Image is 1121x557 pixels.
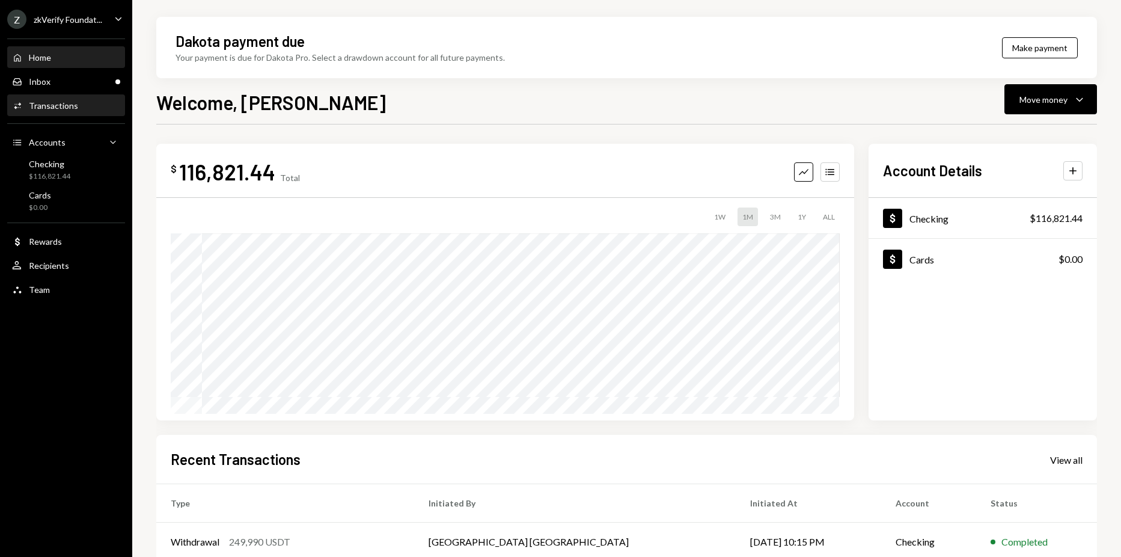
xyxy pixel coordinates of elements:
[765,208,786,226] div: 3M
[1001,535,1048,549] div: Completed
[7,155,125,184] a: Checking$116,821.44
[29,260,69,271] div: Recipients
[176,31,305,51] div: Dakota payment due
[7,94,125,116] a: Transactions
[1019,93,1068,106] div: Move money
[1030,211,1083,226] div: $116,821.44
[29,137,66,147] div: Accounts
[738,208,758,226] div: 1M
[736,484,881,523] th: Initiated At
[1058,252,1083,266] div: $0.00
[7,278,125,300] a: Team
[881,484,977,523] th: Account
[7,186,125,215] a: Cards$0.00
[176,51,505,64] div: Your payment is due for Dakota Pro. Select a drawdown account for all future payments.
[709,208,730,226] div: 1W
[7,70,125,92] a: Inbox
[171,163,177,175] div: $
[34,14,102,25] div: zkVerify Foundat...
[1050,454,1083,466] div: View all
[1050,453,1083,466] a: View all
[280,173,300,183] div: Total
[156,484,414,523] th: Type
[171,449,301,469] h2: Recent Transactions
[1004,84,1097,114] button: Move money
[869,239,1097,279] a: Cards$0.00
[883,161,982,180] h2: Account Details
[909,254,934,265] div: Cards
[29,52,51,63] div: Home
[7,46,125,68] a: Home
[156,90,386,114] h1: Welcome, [PERSON_NAME]
[909,213,948,224] div: Checking
[7,131,125,153] a: Accounts
[818,208,840,226] div: ALL
[869,198,1097,238] a: Checking$116,821.44
[179,158,275,185] div: 116,821.44
[171,535,219,549] div: Withdrawal
[29,159,70,169] div: Checking
[29,236,62,247] div: Rewards
[229,535,290,549] div: 249,990 USDT
[29,203,51,213] div: $0.00
[29,190,51,200] div: Cards
[976,484,1097,523] th: Status
[7,10,26,29] div: Z
[29,100,78,111] div: Transactions
[1002,37,1078,58] button: Make payment
[414,484,736,523] th: Initiated By
[29,285,50,295] div: Team
[7,230,125,252] a: Rewards
[29,76,50,87] div: Inbox
[7,254,125,276] a: Recipients
[793,208,811,226] div: 1Y
[29,171,70,182] div: $116,821.44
